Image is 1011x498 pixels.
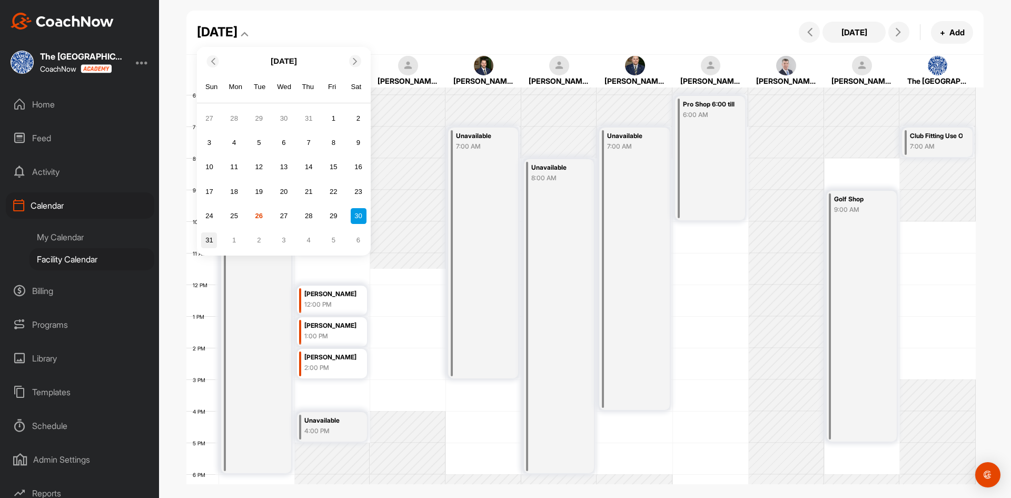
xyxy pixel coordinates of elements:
[607,142,659,151] div: 7:00 AM
[776,56,796,76] img: square_b7f20754f9f8f6eaa06991cc1baa4178.jpg
[304,351,356,364] div: [PERSON_NAME]
[251,183,267,199] div: Choose Tuesday, August 19th, 2025
[81,64,112,73] img: CoachNow acadmey
[325,111,341,126] div: Choose Friday, August 1st, 2025
[226,159,242,175] div: Choose Monday, August 11th, 2025
[301,183,316,199] div: Choose Thursday, August 21st, 2025
[276,183,292,199] div: Choose Wednesday, August 20th, 2025
[607,130,659,142] div: Unavailable
[6,91,154,118] div: Home
[822,22,886,43] button: [DATE]
[6,413,154,439] div: Schedule
[683,110,735,120] div: 6:00 AM
[226,183,242,199] div: Choose Monday, August 18th, 2025
[251,111,267,126] div: Choose Tuesday, July 29th, 2025
[301,80,315,94] div: Thu
[301,232,316,248] div: Choose Thursday, September 4th, 2025
[378,75,438,86] div: [PERSON_NAME]
[276,232,292,248] div: Choose Wednesday, September 3rd, 2025
[351,208,366,224] div: Choose Saturday, August 30th, 2025
[40,64,112,73] div: CoachNow
[229,80,243,94] div: Mon
[6,345,154,372] div: Library
[453,75,514,86] div: [PERSON_NAME]
[910,130,963,142] div: Club Fitting Use Only
[604,75,665,86] div: [PERSON_NAME]
[549,56,569,76] img: square_default-ef6cabf814de5a2bf16c804365e32c732080f9872bdf737d349900a9daf73cf9.png
[186,187,216,193] div: 9 AM
[200,109,368,249] div: month 2025-08
[186,124,216,130] div: 7 AM
[6,278,154,304] div: Billing
[276,111,292,126] div: Choose Wednesday, July 30th, 2025
[40,52,124,61] div: The [GEOGRAPHIC_DATA]
[975,462,1000,487] div: Open Intercom Messenger
[253,80,266,94] div: Tue
[6,379,154,405] div: Templates
[301,111,316,126] div: Choose Thursday, July 31st, 2025
[186,377,216,383] div: 3 PM
[325,159,341,175] div: Choose Friday, August 15th, 2025
[940,27,945,38] span: +
[201,208,217,224] div: Choose Sunday, August 24th, 2025
[304,415,356,427] div: Unavailable
[304,426,356,436] div: 4:00 PM
[398,56,418,76] img: square_default-ef6cabf814de5a2bf16c804365e32c732080f9872bdf737d349900a9daf73cf9.png
[6,159,154,185] div: Activity
[276,135,292,151] div: Choose Wednesday, August 6th, 2025
[907,75,968,86] div: The [GEOGRAPHIC_DATA]
[474,56,494,76] img: square_50820e9176b40dfe1a123c7217094fa9.jpg
[350,80,363,94] div: Sat
[186,92,216,99] div: 6 AM
[251,135,267,151] div: Choose Tuesday, August 5th, 2025
[531,173,583,183] div: 8:00 AM
[186,250,217,257] div: 11 AM
[251,208,267,224] div: Choose Tuesday, August 26th, 2025
[304,300,356,309] div: 12:00 PM
[325,183,341,199] div: Choose Friday, August 22nd, 2025
[304,363,356,373] div: 2:00 PM
[683,99,735,111] div: Pro Shop 6:00 till 10:00 Club Championship
[201,111,217,126] div: Choose Sunday, July 27th, 2025
[226,111,242,126] div: Choose Monday, July 28th, 2025
[351,135,366,151] div: Choose Saturday, August 9th, 2025
[201,135,217,151] div: Choose Sunday, August 3rd, 2025
[276,159,292,175] div: Choose Wednesday, August 13th, 2025
[325,208,341,224] div: Choose Friday, August 29th, 2025
[304,320,356,332] div: [PERSON_NAME]
[186,345,216,351] div: 2 PM
[325,232,341,248] div: Choose Friday, September 5th, 2025
[931,21,973,44] button: +Add
[6,192,154,219] div: Calendar
[304,331,356,341] div: 1:00 PM
[226,135,242,151] div: Choose Monday, August 4th, 2025
[251,159,267,175] div: Choose Tuesday, August 12th, 2025
[834,205,886,214] div: 9:00 AM
[6,125,154,151] div: Feed
[11,51,34,74] img: square_21a52c34a1b27affb0df1d7893c918db.jpg
[226,208,242,224] div: Choose Monday, August 25th, 2025
[456,130,508,142] div: Unavailable
[186,155,216,162] div: 8 AM
[301,159,316,175] div: Choose Thursday, August 14th, 2025
[271,55,297,67] p: [DATE]
[910,142,963,151] div: 7:00 AM
[205,80,219,94] div: Sun
[6,311,154,338] div: Programs
[701,56,721,76] img: square_default-ef6cabf814de5a2bf16c804365e32c732080f9872bdf737d349900a9daf73cf9.png
[186,282,218,288] div: 12 PM
[928,56,948,76] img: square_21a52c34a1b27affb0df1d7893c918db.jpg
[201,232,217,248] div: Choose Sunday, August 31st, 2025
[351,111,366,126] div: Choose Saturday, August 2nd, 2025
[276,208,292,224] div: Choose Wednesday, August 27th, 2025
[325,80,339,94] div: Fri
[11,13,114,30] img: CoachNow
[186,314,215,320] div: 1 PM
[834,193,886,206] div: Golf Shop
[351,159,366,175] div: Choose Saturday, August 16th, 2025
[29,226,154,248] div: My Calendar
[277,80,291,94] div: Wed
[201,183,217,199] div: Choose Sunday, August 17th, 2025
[301,208,316,224] div: Choose Thursday, August 28th, 2025
[301,135,316,151] div: Choose Thursday, August 7th, 2025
